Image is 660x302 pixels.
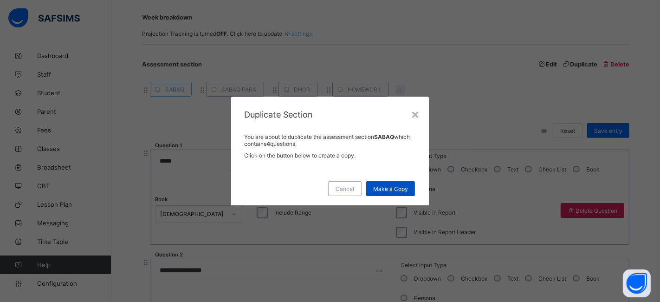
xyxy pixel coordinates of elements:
[374,133,394,140] b: SABAQ
[244,119,416,159] div: You are about to duplicate the assessment section which contains questions. Click on the button b...
[623,269,651,297] button: Open asap
[266,140,270,147] b: 4
[244,110,313,119] span: Duplicate Section
[373,185,408,192] span: Make a Copy
[411,106,420,122] div: ×
[336,185,354,192] span: Cancel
